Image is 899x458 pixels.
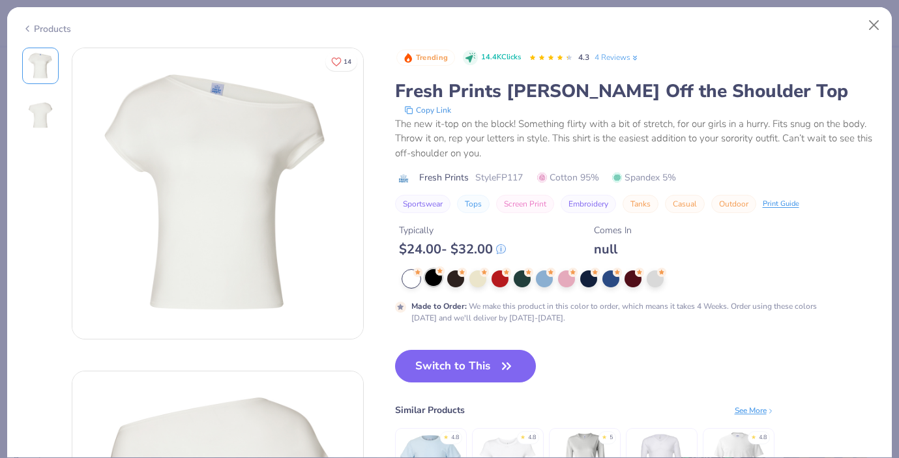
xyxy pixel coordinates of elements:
[399,241,506,257] div: $ 24.00 - $ 32.00
[416,54,448,61] span: Trending
[395,350,537,382] button: Switch to This
[400,104,455,117] button: copy to clipboard
[665,195,705,213] button: Casual
[623,195,658,213] button: Tanks
[411,300,819,324] div: We make this product in this color to order, which means it takes 4 Weeks. Order using these colo...
[395,403,465,417] div: Similar Products
[395,79,877,104] div: Fresh Prints [PERSON_NAME] Off the Shoulder Top
[443,433,449,438] div: ★
[325,52,357,71] button: Like
[395,195,450,213] button: Sportswear
[612,171,676,184] span: Spandex 5%
[594,223,632,237] div: Comes In
[451,433,459,442] div: 4.8
[344,59,351,65] span: 14
[751,433,756,438] div: ★
[763,199,799,210] div: Print Guide
[561,195,616,213] button: Embroidery
[25,50,56,81] img: Front
[610,433,613,442] div: 5
[457,195,490,213] button: Tops
[481,52,521,63] span: 14.4K Clicks
[399,223,506,237] div: Typically
[496,195,554,213] button: Screen Print
[396,50,455,66] button: Badge Button
[22,22,71,36] div: Products
[735,405,774,416] div: See More
[395,117,877,161] div: The new it-top on the block! Something flirty with a bit of stretch, for our girls in a hurry. Fi...
[411,301,467,311] strong: Made to Order :
[25,100,56,131] img: Back
[862,13,887,38] button: Close
[529,48,573,68] div: 4.3 Stars
[537,171,599,184] span: Cotton 95%
[578,52,589,63] span: 4.3
[595,51,640,63] a: 4 Reviews
[403,53,413,63] img: Trending sort
[594,241,632,257] div: null
[711,195,756,213] button: Outdoor
[602,433,607,438] div: ★
[759,433,767,442] div: 4.8
[528,433,536,442] div: 4.8
[475,171,523,184] span: Style FP117
[520,433,525,438] div: ★
[72,48,363,339] img: Front
[395,173,413,184] img: brand logo
[419,171,469,184] span: Fresh Prints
